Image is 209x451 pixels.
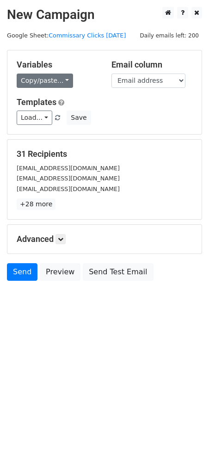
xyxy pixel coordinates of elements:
[17,234,192,244] h5: Advanced
[7,7,202,23] h2: New Campaign
[17,97,56,107] a: Templates
[136,32,202,39] a: Daily emails left: 200
[17,198,55,210] a: +28 more
[17,165,120,172] small: [EMAIL_ADDRESS][DOMAIN_NAME]
[17,185,120,192] small: [EMAIL_ADDRESS][DOMAIN_NAME]
[7,263,37,281] a: Send
[67,111,91,125] button: Save
[136,31,202,41] span: Daily emails left: 200
[111,60,192,70] h5: Email column
[40,263,80,281] a: Preview
[17,111,52,125] a: Load...
[17,175,120,182] small: [EMAIL_ADDRESS][DOMAIN_NAME]
[17,60,98,70] h5: Variables
[83,263,153,281] a: Send Test Email
[17,74,73,88] a: Copy/paste...
[163,407,209,451] iframe: Chat Widget
[17,149,192,159] h5: 31 Recipients
[49,32,126,39] a: Commissary Clicks [DATE]
[7,32,126,39] small: Google Sheet:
